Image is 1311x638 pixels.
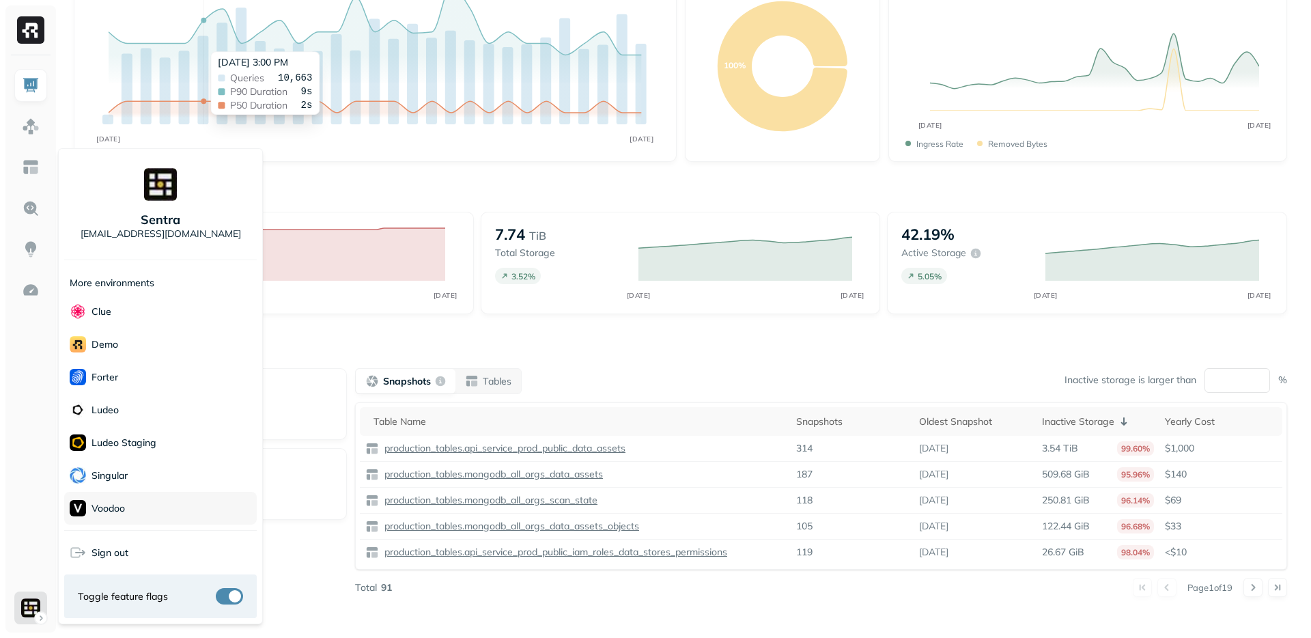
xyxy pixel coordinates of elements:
[141,212,180,227] p: Sentra
[78,590,168,603] span: Toggle feature flags
[278,73,312,83] span: 10,663
[91,404,119,417] p: Ludeo
[91,371,118,384] p: Forter
[91,546,128,559] span: Sign out
[70,402,86,418] img: Ludeo
[91,338,118,351] p: demo
[70,277,154,290] p: More environments
[81,227,241,240] p: [EMAIL_ADDRESS][DOMAIN_NAME]
[301,100,313,110] span: 2s
[230,100,287,110] span: P50 Duration
[91,469,128,482] p: Singular
[230,73,264,83] span: Queries
[70,467,86,484] img: Singular
[70,500,86,516] img: Voodoo
[91,436,156,449] p: Ludeo Staging
[70,303,86,320] img: Clue
[230,87,287,96] span: P90 Duration
[70,369,86,385] img: Forter
[301,87,313,96] span: 9s
[91,305,111,318] p: Clue
[218,56,312,69] div: [DATE] 3:00 PM
[144,168,177,201] img: Sentra
[91,502,125,515] p: Voodoo
[70,434,86,451] img: Ludeo Staging
[70,336,86,352] img: demo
